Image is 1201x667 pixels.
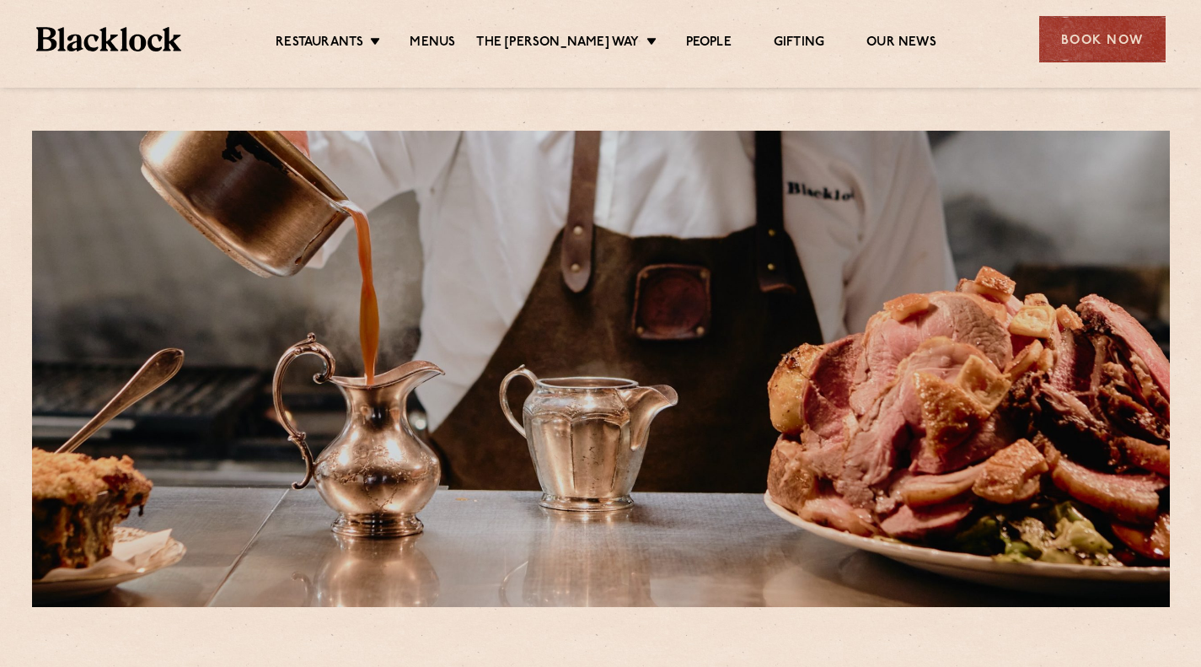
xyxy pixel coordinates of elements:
[774,35,824,53] a: Gifting
[866,35,936,53] a: Our News
[476,35,639,53] a: The [PERSON_NAME] Way
[410,35,455,53] a: Menus
[1039,16,1166,62] div: Book Now
[276,35,363,53] a: Restaurants
[686,35,732,53] a: People
[36,27,182,51] img: BL_Textured_Logo-footer-cropped.svg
